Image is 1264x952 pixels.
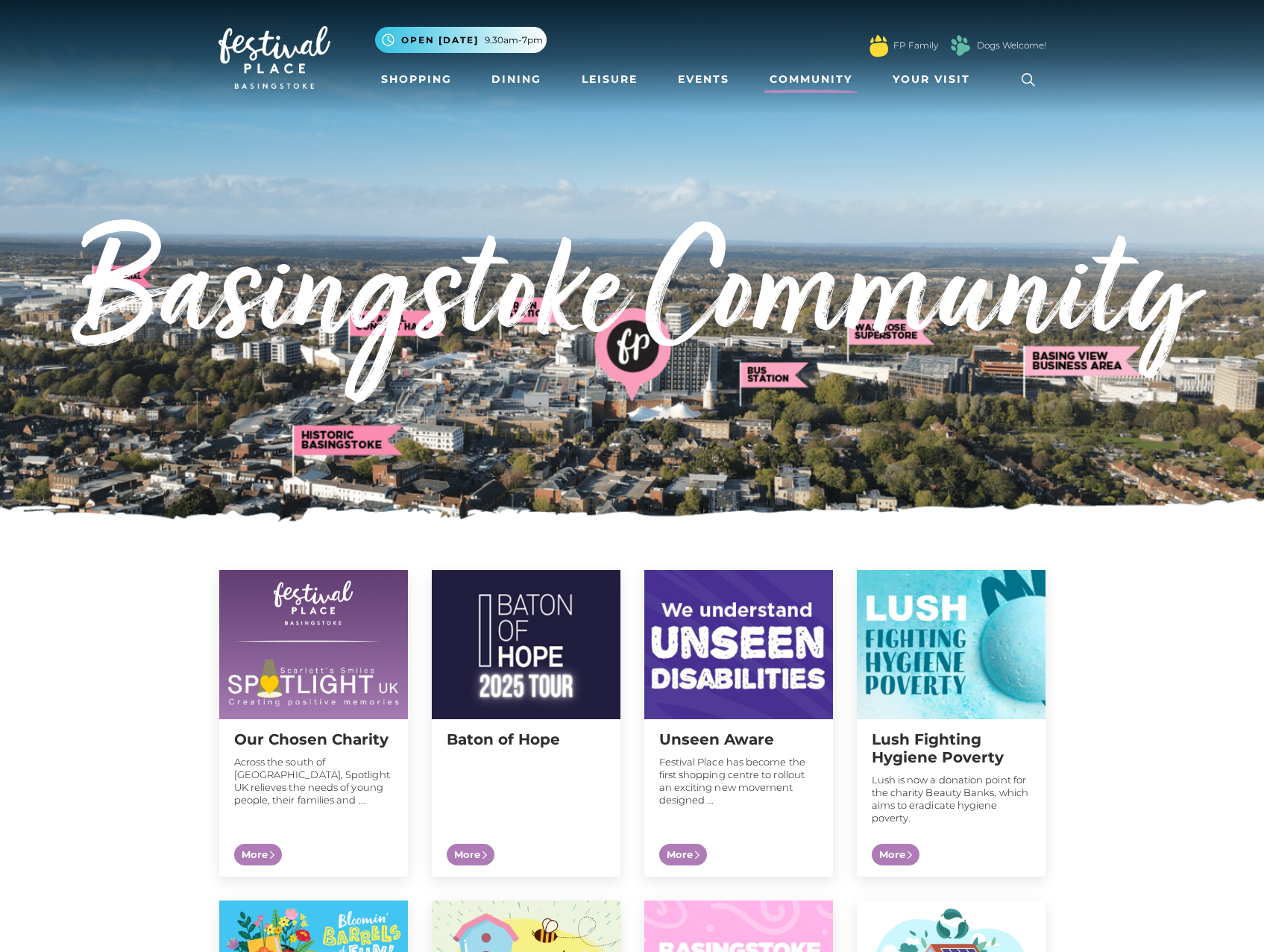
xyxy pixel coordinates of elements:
[234,730,393,748] h2: Our Chosen Charity
[401,34,479,47] span: Open [DATE]
[234,844,282,866] span: More
[375,27,547,53] button: Open [DATE] 9.30am-7pm
[447,730,606,748] h2: Baton of Hope
[659,730,818,748] h2: Unseen Aware
[375,66,458,93] a: Shopping
[764,66,858,93] a: Community
[857,570,1046,719] img: Shop Kind at Festival Place
[219,570,408,877] a: Our Chosen Charity Across the south of [GEOGRAPHIC_DATA], Spotlight UK relieves the needs of youn...
[219,570,408,719] img: Shop Kind at Festival Place
[893,39,938,52] a: FP Family
[447,844,494,866] span: More
[659,844,707,866] span: More
[576,66,644,93] a: Leisure
[432,570,620,719] img: Shop Kind at Festival Place
[872,774,1031,824] p: Lush is now a donation point for the charity Beauty Banks, which aims to eradicate hygiene poverty.
[432,570,620,877] a: Baton of Hope More
[485,66,547,93] a: Dining
[234,756,393,807] p: Across the south of [GEOGRAPHIC_DATA], Spotlight UK relieves the needs of young people, their fam...
[887,66,984,93] a: Your Visit
[872,844,919,866] span: More
[485,34,543,47] span: 9.30am-7pm
[857,570,1046,877] a: Lush Fighting Hygiene Poverty Lush is now a donation point for the charity Beauty Banks, which ai...
[218,26,330,89] img: Festival Place Logo
[644,570,833,877] a: Unseen Aware Festival Place has become the first shopping centre to rollout an exciting new movem...
[893,72,970,87] span: Your Visit
[872,730,1031,766] h2: Lush Fighting Hygiene Poverty
[672,66,735,93] a: Events
[644,570,833,719] img: Shop Kind at Festival Place
[659,756,818,807] p: Festival Place has become the first shopping centre to rollout an exciting new movement designed ...
[977,39,1046,52] a: Dogs Welcome!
